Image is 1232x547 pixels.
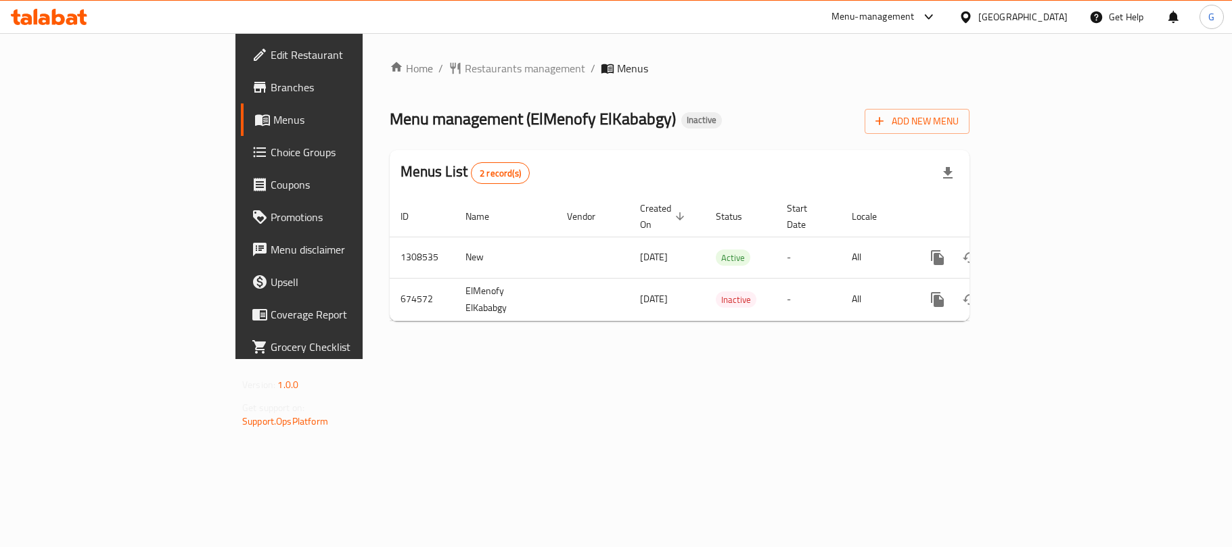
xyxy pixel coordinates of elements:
[390,103,676,134] span: Menu management ( ElMenofy ElKababgy )
[449,60,585,76] a: Restaurants management
[241,168,441,201] a: Coupons
[390,60,969,76] nav: breadcrumb
[455,278,556,320] td: ElMenofy ElKababgy
[640,290,668,308] span: [DATE]
[390,196,1062,321] table: enhanced table
[241,103,441,136] a: Menus
[241,136,441,168] a: Choice Groups
[831,9,915,25] div: Menu-management
[455,237,556,278] td: New
[865,109,969,134] button: Add New Menu
[271,47,430,63] span: Edit Restaurant
[841,278,911,320] td: All
[465,208,507,224] span: Name
[242,412,328,430] a: Support.OpsPlatform
[271,339,430,355] span: Grocery Checklist
[241,233,441,266] a: Menu disclaimer
[954,241,986,274] button: Change Status
[401,162,530,184] h2: Menus List
[716,292,756,308] span: Inactive
[852,208,894,224] span: Locale
[787,200,825,233] span: Start Date
[241,331,441,363] a: Grocery Checklist
[271,209,430,225] span: Promotions
[241,39,441,71] a: Edit Restaurant
[716,208,760,224] span: Status
[277,376,298,394] span: 1.0.0
[242,399,304,417] span: Get support on:
[271,274,430,290] span: Upsell
[776,278,841,320] td: -
[271,306,430,323] span: Coverage Report
[640,200,689,233] span: Created On
[271,79,430,95] span: Branches
[617,60,648,76] span: Menus
[911,196,1062,237] th: Actions
[271,176,430,193] span: Coupons
[567,208,613,224] span: Vendor
[921,283,954,316] button: more
[472,167,529,180] span: 2 record(s)
[681,114,722,126] span: Inactive
[681,112,722,128] div: Inactive
[932,157,964,189] div: Export file
[776,237,841,278] td: -
[273,112,430,128] span: Menus
[1208,9,1214,24] span: G
[591,60,595,76] li: /
[954,283,986,316] button: Change Status
[640,248,668,266] span: [DATE]
[978,9,1068,24] div: [GEOGRAPHIC_DATA]
[921,241,954,274] button: more
[465,60,585,76] span: Restaurants management
[241,201,441,233] a: Promotions
[716,250,750,266] span: Active
[241,298,441,331] a: Coverage Report
[401,208,426,224] span: ID
[241,71,441,103] a: Branches
[875,113,959,130] span: Add New Menu
[242,376,275,394] span: Version:
[271,144,430,160] span: Choice Groups
[471,162,530,184] div: Total records count
[241,266,441,298] a: Upsell
[271,241,430,258] span: Menu disclaimer
[841,237,911,278] td: All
